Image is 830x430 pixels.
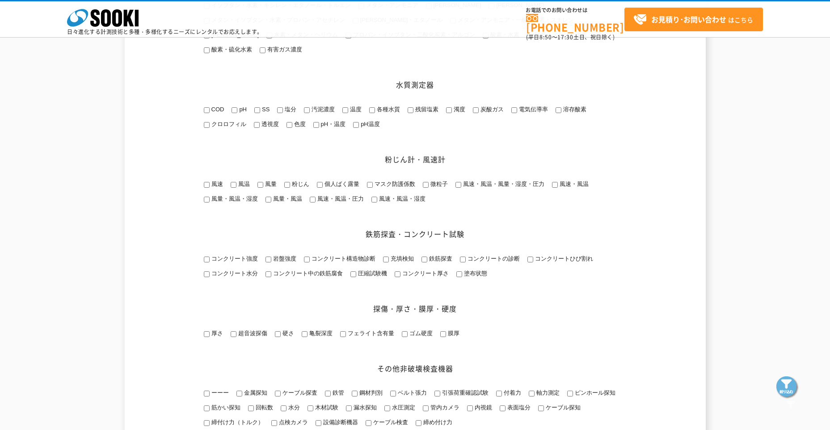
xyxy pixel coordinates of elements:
strong: お見積り･お問い合わせ [651,14,726,25]
span: 酸素・硫化水素 [210,46,252,53]
input: 締め付け力 [416,420,421,426]
input: 厚さ [204,331,210,337]
span: 風速・風温・圧力 [316,195,364,202]
input: マスク防護係数 [367,182,373,188]
input: コンクリート水分 [204,271,210,277]
input: コンクリートの診断 [460,257,466,262]
span: 電気伝導率 [517,106,548,113]
span: 点検カメラ [277,419,308,426]
input: 回転数 [248,405,254,411]
input: 微粒子 [423,182,429,188]
span: 風速 [210,181,223,187]
span: ピンホール探知 [573,389,615,396]
span: 管内カメラ [429,404,459,411]
span: 表面塩分 [506,404,531,411]
span: 金属探知 [242,389,267,396]
input: 風量・風温 [265,197,271,202]
input: pH・温度 [313,122,319,128]
a: お見積り･お問い合わせはこちら [624,8,763,31]
input: 圧縮試験機 [350,271,356,277]
input: 岩盤強度 [265,257,271,262]
span: コンクリート構造物診断 [310,255,375,262]
input: 引張荷重確認試験 [434,391,440,396]
input: 金属探知 [236,391,242,396]
input: 硬さ [275,331,281,337]
span: マスク防護係数 [373,181,415,187]
span: 筋かい探知 [210,404,240,411]
span: 風量・風温 [271,195,302,202]
input: 汚泥濃度 [304,107,310,113]
span: SS [260,106,270,113]
span: 粉じん [290,181,309,187]
span: コンクリート強度 [210,255,258,262]
input: 風温 [231,182,236,188]
input: 漏水探知 [346,405,352,411]
span: 微粒子 [429,181,448,187]
span: 風速・風温 [558,181,589,187]
span: お電話でのお問い合わせは [526,8,624,13]
input: 筋かい探知 [204,405,210,411]
input: 鉄管 [325,391,331,396]
input: 管内カメラ [423,405,429,411]
span: 色度 [292,121,306,127]
input: 設備診断機器 [316,420,321,426]
a: [PHONE_NUMBER] [526,14,624,32]
input: 風速・風温・圧力 [310,197,316,202]
input: ーーー [204,391,210,396]
span: 風速・風温・風量・湿度・圧力 [461,181,544,187]
span: 17:30 [557,33,573,41]
span: 軸力測定 [535,389,560,396]
input: コンクリート中の鉄筋腐食 [265,271,271,277]
span: 亀裂深度 [308,330,333,337]
input: 風速・風温・風量・湿度・圧力 [455,182,461,188]
input: ベルト張力 [390,391,396,396]
input: 風量・風温・湿度 [204,197,210,202]
input: 色度 [286,122,292,128]
input: 内視鏡 [467,405,473,411]
span: コンクリート水分 [210,270,258,277]
span: COD [210,106,224,113]
input: 膜厚 [440,331,446,337]
span: pH温度 [359,121,380,127]
input: SS [254,107,260,113]
input: 水圧測定 [384,405,390,411]
span: クロロフィル [210,121,246,127]
input: コンクリート厚さ [395,271,400,277]
span: 膜厚 [446,330,459,337]
span: 木材試験 [313,404,338,411]
span: 風量 [263,181,277,187]
span: 透視度 [260,121,279,127]
span: はこちら [633,13,753,26]
span: 8:50 [539,33,552,41]
input: 塩分 [277,107,283,113]
input: COD [204,107,210,113]
span: 残留塩素 [413,106,438,113]
span: コンクリートの診断 [466,255,520,262]
input: 有害ガス濃度 [260,47,265,53]
input: 風速・風温 [552,182,558,188]
input: 溶存酸素 [556,107,561,113]
input: 粉じん [284,182,290,188]
h2: 水質測定器 [196,80,634,89]
span: ケーブル探査 [281,389,317,396]
span: 温度 [348,106,362,113]
span: pH [237,106,247,113]
input: ケーブル探査 [275,391,281,396]
span: 締付け力（トルク） [210,419,264,426]
input: 炭酸ガス [473,107,479,113]
span: 汚泥濃度 [310,106,335,113]
span: 有害ガス濃度 [265,46,302,53]
input: 濁度 [446,107,452,113]
input: 風量 [257,182,263,188]
span: 設備診断機器 [321,419,358,426]
span: 風温 [236,181,250,187]
span: 付着力 [502,389,521,396]
input: 充填検知 [383,257,389,262]
input: 亀裂深度 [302,331,308,337]
span: 炭酸ガス [479,106,504,113]
span: 個人ばく露量 [323,181,359,187]
input: 鋼材判別 [352,391,358,396]
input: 締付け力（トルク） [204,420,210,426]
span: 水分 [286,404,300,411]
span: 風速・風温・湿度 [377,195,426,202]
